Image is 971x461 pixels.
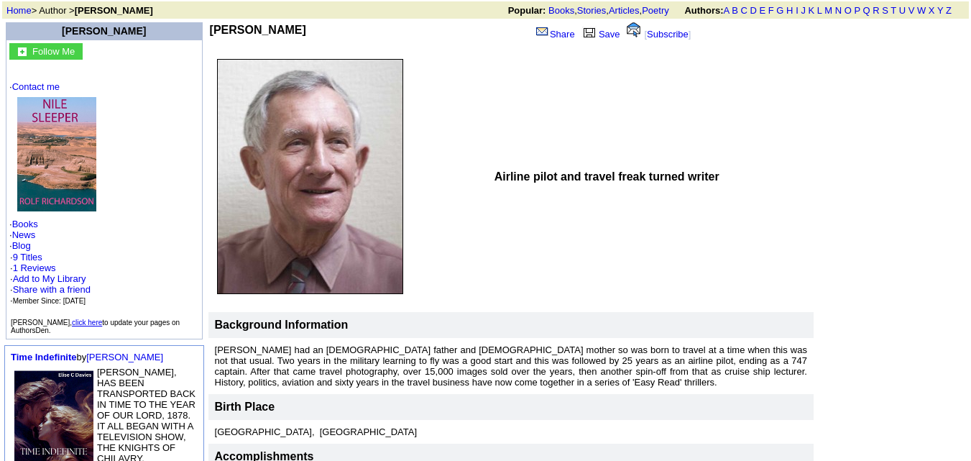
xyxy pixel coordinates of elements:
[86,352,163,362] a: [PERSON_NAME]
[62,25,146,37] a: [PERSON_NAME]
[740,5,747,16] a: C
[12,229,36,240] a: News
[644,29,647,40] font: [
[627,22,640,37] img: alert.gif
[11,352,163,362] font: by
[536,26,548,37] img: share_page.gif
[580,29,620,40] a: Save
[32,46,75,57] font: Follow Me
[12,240,31,251] a: Blog
[946,5,952,16] a: Z
[9,81,199,306] font: · · · ·
[917,5,926,16] a: W
[577,5,606,16] a: Stories
[13,297,86,305] font: Member Since: [DATE]
[642,5,669,16] a: Poetry
[215,319,349,331] b: Background Information
[937,5,943,16] a: Y
[535,29,575,40] a: Share
[824,5,832,16] a: M
[508,5,965,16] font: , , ,
[689,29,691,40] font: ]
[6,5,32,16] a: Home
[801,5,806,16] a: J
[768,5,774,16] a: F
[13,284,91,295] a: Share with a friend
[845,5,852,16] a: O
[581,26,597,37] img: library.gif
[647,29,689,40] a: Subscribe
[809,5,815,16] a: K
[10,252,91,306] font: · ·
[873,5,879,16] a: R
[17,97,96,211] img: 78604.jpg
[18,47,27,56] img: gc.jpg
[11,319,180,334] font: [PERSON_NAME], to update your pages on AuthorsDen.
[862,5,870,16] a: Q
[891,5,896,16] a: T
[835,5,842,16] a: N
[724,5,730,16] a: A
[72,319,102,327] a: click here
[12,81,60,92] a: Contact me
[796,5,799,16] a: I
[494,170,719,183] b: Airline pilot and travel freak turned writer
[854,5,860,16] a: P
[210,37,533,51] iframe: fb:like Facebook Social Plugin
[548,5,574,16] a: Books
[908,5,915,16] a: V
[13,252,42,263] a: 9 Titles
[759,5,765,16] a: E
[215,426,417,437] font: [GEOGRAPHIC_DATA], [GEOGRAPHIC_DATA]
[899,5,906,16] a: U
[32,45,75,57] a: Follow Me
[217,59,403,294] img: 207676.jpg
[786,5,793,16] a: H
[215,344,807,388] font: [PERSON_NAME] had an [DEMOGRAPHIC_DATA] father and [DEMOGRAPHIC_DATA] mother so was born to trave...
[684,5,723,16] b: Authors:
[732,5,738,16] a: B
[210,24,306,36] b: [PERSON_NAME]
[13,273,86,284] a: Add to My Library
[750,5,756,16] a: D
[882,5,888,16] a: S
[10,273,91,306] font: · · ·
[11,352,77,362] a: Time Indefinite
[75,5,153,16] b: [PERSON_NAME]
[776,5,783,16] a: G
[609,5,640,16] a: Articles
[13,263,56,273] a: 1 Reviews
[929,5,935,16] a: X
[6,5,153,16] font: > Author >
[12,219,38,229] a: Books
[817,5,822,16] a: L
[215,401,275,413] font: Birth Place
[508,5,546,16] b: Popular:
